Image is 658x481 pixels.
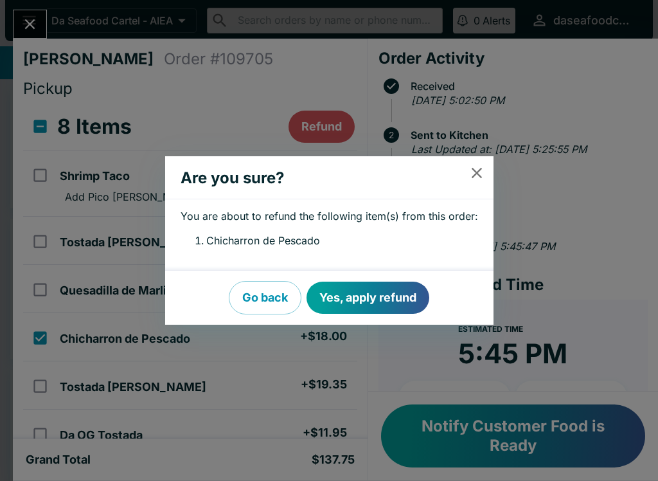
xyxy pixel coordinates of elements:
p: You are about to refund the following item(s) from this order: [181,210,478,222]
button: Go back [229,281,301,314]
button: close [460,156,493,189]
button: Yes, apply refund [307,282,429,314]
li: Chicharron de Pescado [206,233,478,250]
h2: Are you sure? [165,161,468,195]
